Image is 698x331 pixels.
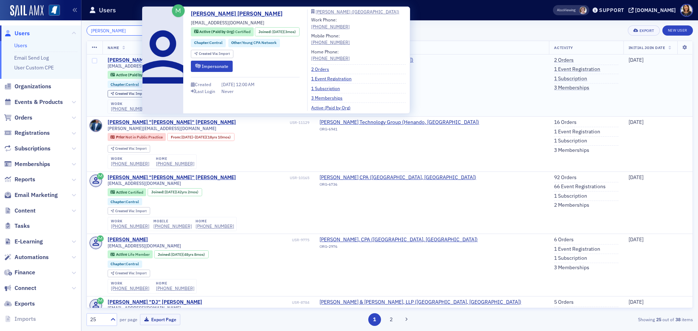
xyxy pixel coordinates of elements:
span: Skinner Technology Group (Henando, MS) [320,119,479,126]
span: Activity [554,45,573,50]
div: [PERSON_NAME] "[PERSON_NAME]" [PERSON_NAME] [108,174,236,181]
span: Imports [15,315,36,323]
a: View Homepage [44,5,60,17]
div: [PERSON_NAME] ([GEOGRAPHIC_DATA]) [316,10,399,14]
div: From: 2006-08-01 00:00:00 [167,133,234,141]
a: [PHONE_NUMBER] [311,23,350,30]
div: Import [115,271,147,275]
div: (48yrs 8mos) [171,252,205,257]
span: Subscriptions [15,145,51,153]
span: Orders [15,114,32,122]
span: Created Via : [115,209,136,213]
a: Registrations [4,129,50,137]
div: USR-10165 [237,175,309,180]
a: 92 Orders [554,174,577,181]
div: Chapter: [108,81,143,88]
img: SailAMX [10,5,44,17]
div: Import [115,147,147,151]
span: [EMAIL_ADDRESS][DOMAIN_NAME] [108,305,181,311]
div: Import [199,52,230,56]
div: Import [115,209,147,213]
span: Viewing [557,8,575,13]
div: Joined: 1976-12-01 00:00:00 [154,250,209,258]
a: E-Learning [4,238,43,246]
button: 1 [368,313,381,326]
div: home [156,157,194,161]
a: [PHONE_NUMBER] [111,286,149,291]
div: [PHONE_NUMBER] [311,55,350,61]
span: [DATE] [629,174,643,181]
div: Chapter: [191,39,226,47]
span: [DATE] [629,236,643,243]
a: [PHONE_NUMBER] [111,161,149,166]
span: Active [116,190,128,195]
a: Subscriptions [4,145,51,153]
a: Connect [4,284,36,292]
span: Donald W. Skelton CPA (Madison, MS) [320,174,476,181]
a: 1 Subscription [311,85,345,92]
span: Events & Products [15,98,63,106]
span: Automations [15,253,49,261]
span: [DATE] [629,57,643,63]
a: [PERSON_NAME] & [PERSON_NAME], LLP ([GEOGRAPHIC_DATA], [GEOGRAPHIC_DATA]) [320,299,521,306]
div: ORG-2976 [320,244,478,251]
div: work [111,102,149,106]
div: Work Phone: [311,16,350,30]
a: Active (Paid by Org) [311,104,356,111]
div: [PHONE_NUMBER] [153,223,192,229]
a: Users [4,29,30,37]
span: Chapter : [194,40,209,45]
span: Initial Join Date [629,45,665,50]
span: Lydia Carlisle [579,7,587,14]
div: (3mos) [272,29,296,35]
span: Name [108,45,119,50]
a: Prior Not in Public Practice [111,135,163,140]
span: Certified [235,29,250,34]
a: Reports [4,175,35,183]
span: [PERSON_NAME][EMAIL_ADDRESS][DOMAIN_NAME] [108,126,216,131]
a: Content [4,207,36,215]
a: [PHONE_NUMBER] [111,223,149,229]
span: [EMAIL_ADDRESS][DOMAIN_NAME] [108,243,181,249]
span: From : [171,135,182,140]
a: User Custom CPE [14,64,54,71]
span: Patricia Caskey, CPA (Ridgeland, MS) [320,237,478,243]
a: 3 Memberships [554,265,589,271]
div: Joined: 2025-04-22 00:00:00 [255,27,299,36]
a: 1 Subscription [554,76,587,82]
a: [PERSON_NAME] Technology Group (Henando, [GEOGRAPHIC_DATA]) [320,119,479,126]
span: [DATE] [171,252,182,257]
span: Not in Public Practice [125,134,163,140]
a: New User [662,25,693,36]
h1: Users [99,6,116,15]
a: 5 Orders [554,299,574,306]
a: 1 Subscription [554,255,587,262]
a: Exports [4,300,35,308]
span: Prior [116,134,125,140]
div: Support [599,7,624,13]
span: [EMAIL_ADDRESS][DOMAIN_NAME] [191,19,264,26]
div: ORG-1650 [320,307,521,314]
a: [PHONE_NUMBER] [311,39,350,45]
span: Created Via : [115,91,136,96]
div: Other: [228,39,280,47]
div: [PERSON_NAME] [108,237,148,243]
a: Organizations [4,82,51,90]
a: 1 Event Registration [554,246,600,253]
span: Organizations [15,82,51,90]
div: Also [557,8,564,12]
div: Mobile Phone: [311,32,350,46]
div: Home Phone: [311,48,350,62]
div: mobile [153,219,192,223]
div: Created Via: Import [191,50,233,58]
div: Chapter: [108,261,143,268]
div: [PHONE_NUMBER] [156,161,194,166]
div: Created [195,82,211,86]
a: Events & Products [4,98,63,106]
div: Showing out of items [496,316,693,323]
a: Imports [4,315,36,323]
a: [PHONE_NUMBER] [111,106,149,112]
a: Chapter:Central [111,262,139,266]
span: Chapter : [111,261,126,266]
